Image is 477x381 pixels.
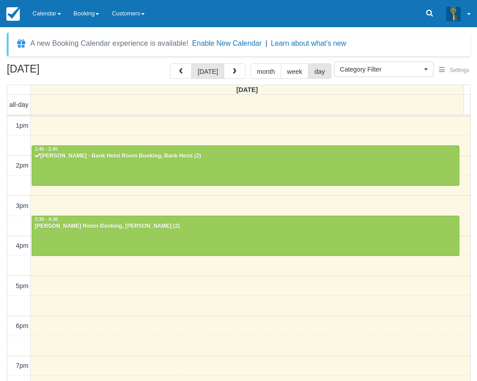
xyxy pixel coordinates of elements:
[16,202,28,209] span: 3pm
[434,64,475,77] button: Settings
[9,101,28,108] span: all-day
[250,63,281,79] button: month
[35,147,58,152] span: 1:45 - 2:45
[281,63,309,79] button: week
[16,162,28,169] span: 2pm
[192,39,262,48] button: Enable New Calendar
[16,122,28,129] span: 1pm
[32,145,459,185] a: 1:45 - 2:45[PERSON_NAME] - Bank Heist Room Booking, Bank Heist (2)
[450,67,469,73] span: Settings
[16,362,28,369] span: 7pm
[34,223,457,230] div: [PERSON_NAME] Room Booking, [PERSON_NAME] (2)
[34,153,457,160] div: [PERSON_NAME] - Bank Heist Room Booking, Bank Heist (2)
[7,63,121,80] h2: [DATE]
[236,86,258,93] span: [DATE]
[334,62,434,77] button: Category Filter
[265,39,267,47] span: |
[191,63,224,79] button: [DATE]
[16,242,28,249] span: 4pm
[30,38,189,49] div: A new Booking Calendar experience is available!
[6,7,20,21] img: checkfront-main-nav-mini-logo.png
[35,217,58,222] span: 3:30 - 4:30
[340,65,422,74] span: Category Filter
[446,6,461,21] img: A3
[271,39,346,47] a: Learn about what's new
[308,63,331,79] button: day
[32,216,459,256] a: 3:30 - 4:30[PERSON_NAME] Room Booking, [PERSON_NAME] (2)
[16,282,28,289] span: 5pm
[16,322,28,329] span: 6pm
